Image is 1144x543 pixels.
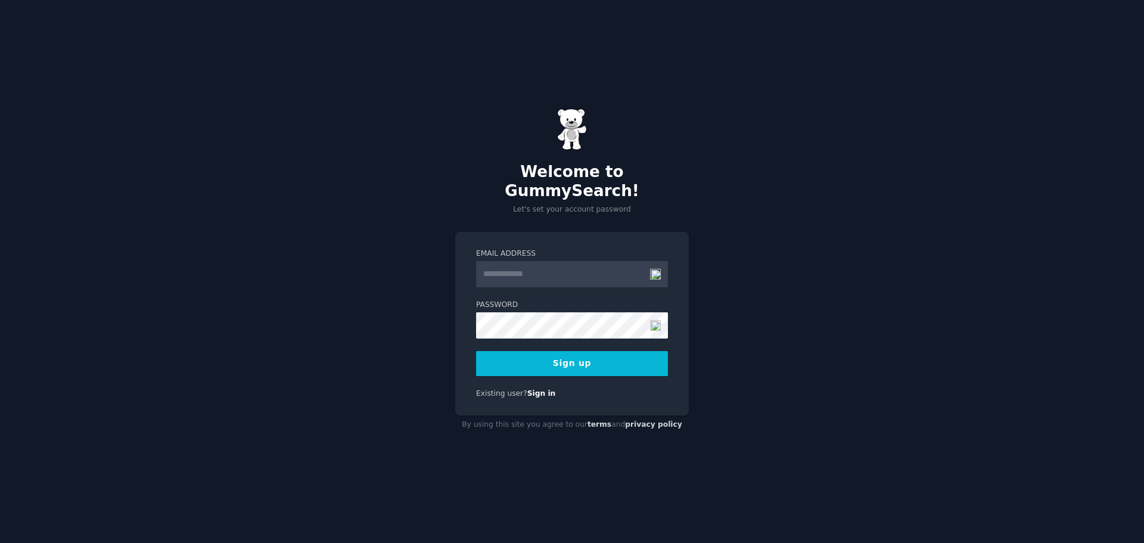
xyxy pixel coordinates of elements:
[527,389,556,398] a: Sign in
[476,351,668,376] button: Sign up
[625,420,682,429] a: privacy policy
[455,163,689,200] h2: Welcome to GummySearch!
[557,108,587,150] img: Gummy Bear
[650,320,661,331] img: 19.png
[650,269,661,280] img: 19.png
[476,300,668,311] label: Password
[587,420,611,429] a: terms
[455,204,689,215] p: Let's set your account password
[455,415,689,435] div: By using this site you agree to our and
[476,249,668,259] label: Email Address
[476,389,527,398] span: Existing user?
